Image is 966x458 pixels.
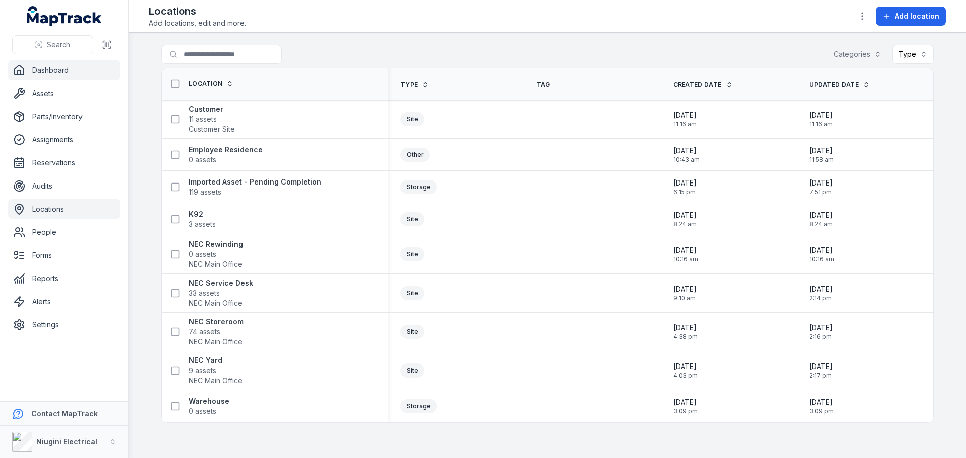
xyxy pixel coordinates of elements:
[400,399,437,413] div: Storage
[809,120,833,128] span: 11:16 am
[189,209,216,229] a: K923 assets
[673,361,698,380] time: 2/7/2025, 4:03:26 PM
[809,397,834,407] span: [DATE]
[673,178,697,196] time: 12/5/2024, 6:15:32 PM
[809,397,834,415] time: 4/16/2025, 3:09:44 PM
[809,372,833,380] span: 2:17 pm
[809,323,833,341] time: 2/10/2025, 2:16:24 PM
[809,220,833,228] span: 8:24 am
[809,245,834,255] span: [DATE]
[8,268,120,289] a: Reports
[400,81,429,89] a: Type
[400,148,430,162] div: Other
[809,81,870,89] a: Updated Date
[809,245,834,263] time: 9/10/2025, 10:16:27 AM
[809,294,833,302] span: 2:14 pm
[189,288,220,298] span: 33 assets
[8,315,120,335] a: Settings
[809,110,833,120] span: [DATE]
[189,219,216,229] span: 3 assets
[809,178,833,188] span: [DATE]
[809,333,833,341] span: 2:16 pm
[189,177,321,197] a: Imported Asset - Pending Completion119 assets
[673,361,698,372] span: [DATE]
[400,81,418,89] span: Type
[673,110,697,128] time: 2/12/2025, 11:16:05 AM
[673,220,697,228] span: 8:24 am
[189,124,235,134] span: Customer Site
[673,372,698,380] span: 4:03 pm
[673,156,700,164] span: 10:43 am
[149,4,246,18] h2: Locations
[8,199,120,219] a: Locations
[673,146,700,164] time: 4/11/2025, 10:43:54 AM
[400,180,437,194] div: Storage
[809,323,833,333] span: [DATE]
[189,317,244,327] strong: NEC Storeroom
[31,409,98,418] strong: Contact MapTrack
[189,177,321,187] strong: Imported Asset - Pending Completion
[892,45,934,64] button: Type
[8,292,120,312] a: Alerts
[537,81,550,89] span: Tag
[809,407,834,415] span: 3:09 pm
[189,355,243,365] strong: NEC Yard
[876,7,946,26] button: Add location
[400,363,424,378] div: Site
[8,107,120,127] a: Parts/Inventory
[189,249,216,259] span: 0 assets
[189,104,235,134] a: Customer11 assetsCustomer Site
[809,146,834,156] span: [DATE]
[149,18,246,28] span: Add locations, edit and more.
[189,317,244,347] a: NEC Storeroom74 assetsNEC Main Office
[189,80,233,88] a: Location
[189,145,263,165] a: Employee Residence0 assets
[189,337,243,347] span: NEC Main Office
[673,294,697,302] span: 9:10 am
[189,278,253,308] a: NEC Service Desk33 assetsNEC Main Office
[895,11,939,21] span: Add location
[673,323,698,341] time: 2/6/2025, 4:38:00 PM
[12,35,93,54] button: Search
[189,155,216,165] span: 0 assets
[189,376,243,386] span: NEC Main Office
[809,178,833,196] time: 1/28/2025, 7:51:39 PM
[827,45,888,64] button: Categories
[673,81,722,89] span: Created Date
[809,284,833,294] span: [DATE]
[400,112,424,126] div: Site
[8,222,120,242] a: People
[673,255,698,263] span: 10:16 am
[189,239,243,249] strong: NEC Rewinding
[36,437,97,446] strong: Niugini Electrical
[673,397,698,415] time: 4/16/2025, 3:09:44 PM
[189,355,243,386] a: NEC Yard9 assetsNEC Main Office
[809,255,834,263] span: 10:16 am
[673,188,697,196] span: 6:15 pm
[400,247,424,261] div: Site
[809,284,833,302] time: 2/10/2025, 2:14:54 PM
[189,259,243,269] span: NEC Main Office
[809,188,833,196] span: 7:51 pm
[673,323,698,333] span: [DATE]
[47,40,70,50] span: Search
[189,104,235,114] strong: Customer
[189,365,216,376] span: 9 assets
[189,406,216,416] span: 0 assets
[189,298,243,308] span: NEC Main Office
[673,146,700,156] span: [DATE]
[809,110,833,128] time: 2/12/2025, 11:16:28 AM
[189,209,216,219] strong: K92
[189,187,221,197] span: 119 assets
[189,327,220,337] span: 74 assets
[673,81,733,89] a: Created Date
[809,81,859,89] span: Updated Date
[27,6,102,26] a: MapTrack
[673,397,698,407] span: [DATE]
[189,114,217,124] span: 11 assets
[400,212,424,226] div: Site
[8,153,120,173] a: Reservations
[673,284,697,294] span: [DATE]
[809,210,833,220] span: [DATE]
[809,156,834,164] span: 11:58 am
